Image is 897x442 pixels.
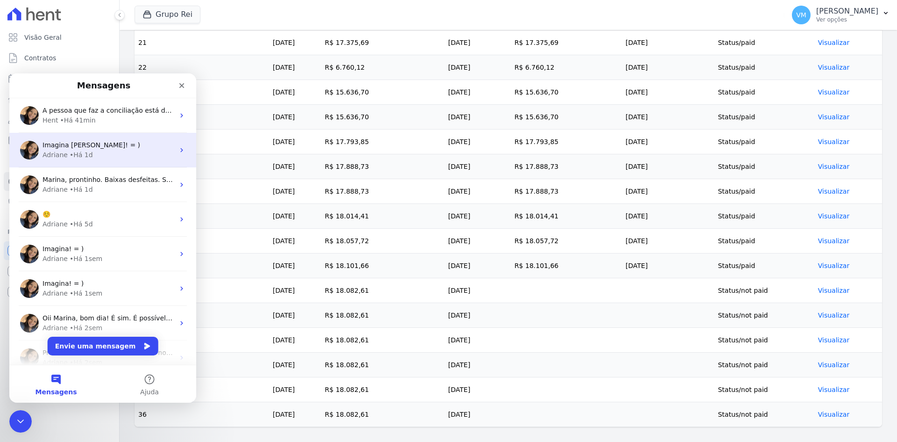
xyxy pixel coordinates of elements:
img: Profile image for Adriane [11,275,29,294]
td: [DATE] [269,80,321,105]
span: Visão Geral [24,33,62,42]
td: R$ 18.082,61 [321,377,444,402]
td: R$ 6.760,12 [511,55,622,80]
td: [DATE] [444,154,511,179]
span: Marina, prontinho. Baixas desfeitas. Separei este artigo para você sobre realizar a renegociação ... [33,102,414,110]
td: [DATE] [444,303,511,328]
td: Status/paid [714,179,814,204]
td: [DATE] [269,229,321,254]
a: Visualizar [818,212,849,220]
a: Conta Hent [4,262,115,281]
td: [DATE] [622,105,714,130]
a: Visualizar [818,64,849,71]
div: • Há 41min [51,42,86,52]
td: Status/paid [714,55,814,80]
a: Visualizar [818,336,849,344]
td: 32 [135,303,269,328]
div: • Há 2sem [60,284,93,294]
div: • Há 2sem [60,250,93,260]
p: Ver opções [816,16,878,23]
div: Adriane [33,181,58,190]
div: • Há 1sem [60,215,93,225]
td: [DATE] [622,254,714,278]
td: Status/paid [714,154,814,179]
td: [DATE] [269,30,321,55]
td: R$ 18.082,61 [321,278,444,303]
td: 35 [135,377,269,402]
td: [DATE] [269,130,321,154]
td: 31 [135,278,269,303]
span: Imagina! = ) [33,206,74,214]
td: [DATE] [269,303,321,328]
a: Recebíveis [4,241,115,260]
td: 33 [135,328,269,353]
td: [DATE] [444,377,511,402]
span: A pessoa que faz a conciliação está dando diferença R$ 937,59 sabe o que é? [33,33,288,41]
td: [DATE] [444,353,511,377]
td: R$ 17.375,69 [511,30,622,55]
td: [DATE] [269,254,321,278]
td: R$ 18.082,61 [321,353,444,377]
td: [DATE] [444,130,511,154]
img: Profile image for Adriane [11,67,29,86]
td: [DATE] [269,105,321,130]
td: Status/paid [714,30,814,55]
td: 30 [135,254,269,278]
div: Adriane [33,111,58,121]
td: 28 [135,204,269,229]
span: Oii Marina, bom dia! É sim. É possível lançar cobrança avulsa. ;) [33,241,243,248]
a: Visualizar [818,287,849,294]
td: [DATE] [269,328,321,353]
td: Status/paid [714,80,814,105]
td: R$ 15.636,70 [511,80,622,105]
div: Hent [33,42,49,52]
button: Ajuda [93,292,187,329]
a: Visualizar [818,188,849,195]
a: Visão Geral [4,28,115,47]
a: Clientes [4,110,115,129]
td: [DATE] [444,278,511,303]
td: R$ 17.888,73 [321,154,444,179]
td: R$ 18.082,61 [321,402,444,427]
td: [DATE] [622,204,714,229]
td: 22 [135,55,269,80]
a: Visualizar [818,88,849,96]
td: 23 [135,80,269,105]
td: R$ 17.793,85 [511,130,622,154]
td: 34 [135,353,269,377]
td: 26 [135,154,269,179]
td: Status/paid [714,204,814,229]
div: Plataformas [7,226,112,238]
td: R$ 6.760,12 [321,55,444,80]
a: Visualizar [818,312,849,319]
td: R$ 18.082,61 [321,303,444,328]
td: 24 [135,105,269,130]
div: Adriane [33,215,58,225]
td: [DATE] [444,80,511,105]
td: Status/paid [714,130,814,154]
a: Visualizar [818,138,849,145]
button: Envie uma mensagem [38,263,149,282]
a: Parcelas [4,69,115,88]
td: R$ 18.101,66 [321,254,444,278]
td: [DATE] [622,229,714,254]
p: [PERSON_NAME] [816,7,878,16]
div: Adriane [33,146,58,156]
img: Profile image for Adriane [11,137,29,155]
button: Grupo Rei [135,6,200,23]
td: [DATE] [622,130,714,154]
td: R$ 18.101,66 [511,254,622,278]
a: Visualizar [818,113,849,121]
button: VM [PERSON_NAME] Ver opções [784,2,897,28]
td: R$ 15.636,70 [321,105,444,130]
td: R$ 18.057,72 [321,229,444,254]
td: R$ 17.888,73 [511,154,622,179]
a: Negativação [4,193,115,211]
a: Minha Carteira [4,131,115,150]
td: [DATE] [622,30,714,55]
span: Ajuda [131,315,149,322]
td: [DATE] [269,55,321,80]
a: Transferências [4,152,115,170]
a: Visualizar [818,386,849,393]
